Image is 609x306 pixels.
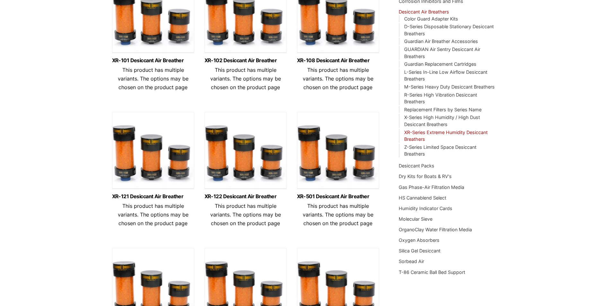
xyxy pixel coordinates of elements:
a: Gas Phase-Air Filtration Media [399,184,464,190]
a: HS Cannablend Select [399,195,446,200]
span: This product has multiple variants. The options may be chosen on the product page [303,203,373,226]
a: Humidity Indicator Cards [399,206,452,211]
a: Molecular Sieve [399,216,432,222]
a: X-Series High Humidity / High Dust Desiccant Breathers [404,115,480,127]
span: This product has multiple variants. The options may be chosen on the product page [210,203,281,226]
a: OrganoClay Water Filtration Media [399,227,472,232]
a: XR-Series Extreme Humidity Desiccant Breathers [404,130,488,142]
a: Z-Series Limited Space Desiccant Breathers [404,144,476,157]
a: Desiccant Air Breathers [399,9,449,14]
a: Guardian Replacement Cartridges [404,61,476,67]
a: D-Series Disposable Stationary Desiccant Breathers [404,24,494,36]
a: Silica Gel Desiccant [399,248,440,253]
a: GUARDIAN Air Sentry Desiccant Air Breathers [404,47,480,59]
a: XR-122 Desiccant Air Breather [204,194,287,199]
a: XR-102 Desiccant Air Breather [204,58,287,63]
a: XR-101 Desiccant Air Breather [112,58,194,63]
a: T-86 Ceramic Ball Bed Support [399,269,465,275]
span: This product has multiple variants. The options may be chosen on the product page [118,203,188,226]
a: Oxygen Absorbers [399,237,439,243]
a: Guardian Air Breather Accessories [404,38,478,44]
a: Sorbead Air [399,259,424,264]
span: This product has multiple variants. The options may be chosen on the product page [118,67,188,90]
a: Dry Kits for Boats & RV's [399,174,452,179]
a: XR-108 Desiccant Air Breather [297,58,379,63]
span: This product has multiple variants. The options may be chosen on the product page [210,67,281,90]
a: Desiccant Packs [399,163,434,168]
a: XR-121 Desiccant Air Breather [112,194,194,199]
span: This product has multiple variants. The options may be chosen on the product page [303,67,373,90]
a: L-Series In-Line Low Airflow Desiccant Breathers [404,69,487,82]
a: M-Series Heavy Duty Desiccant Breathers [404,84,495,89]
a: Color Guard Adapter Kits [404,16,458,21]
a: Replacement Filters by Series Name [404,107,482,112]
a: R-Series High Vibration Desiccant Breathers [404,92,477,105]
a: XR-501 Desiccant Air Breather [297,194,379,199]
